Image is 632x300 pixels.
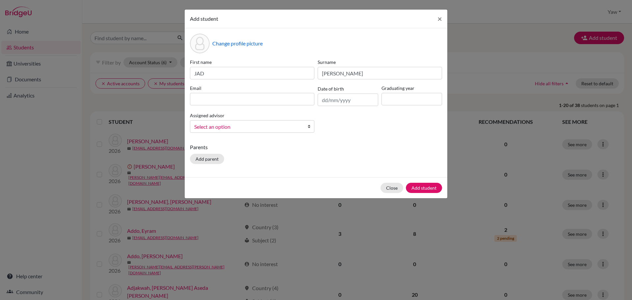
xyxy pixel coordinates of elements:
[190,15,218,22] span: Add student
[190,112,224,119] label: Assigned advisor
[190,143,442,151] p: Parents
[406,183,442,193] button: Add student
[194,123,302,131] span: Select an option
[190,59,314,66] label: First name
[190,154,224,164] button: Add parent
[318,85,344,92] label: Date of birth
[190,34,210,53] div: Profile picture
[318,59,442,66] label: Surname
[437,14,442,23] span: ×
[318,94,378,106] input: dd/mm/yyyy
[381,183,403,193] button: Close
[432,10,447,28] button: Close
[382,85,442,92] label: Graduating year
[190,85,314,92] label: Email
